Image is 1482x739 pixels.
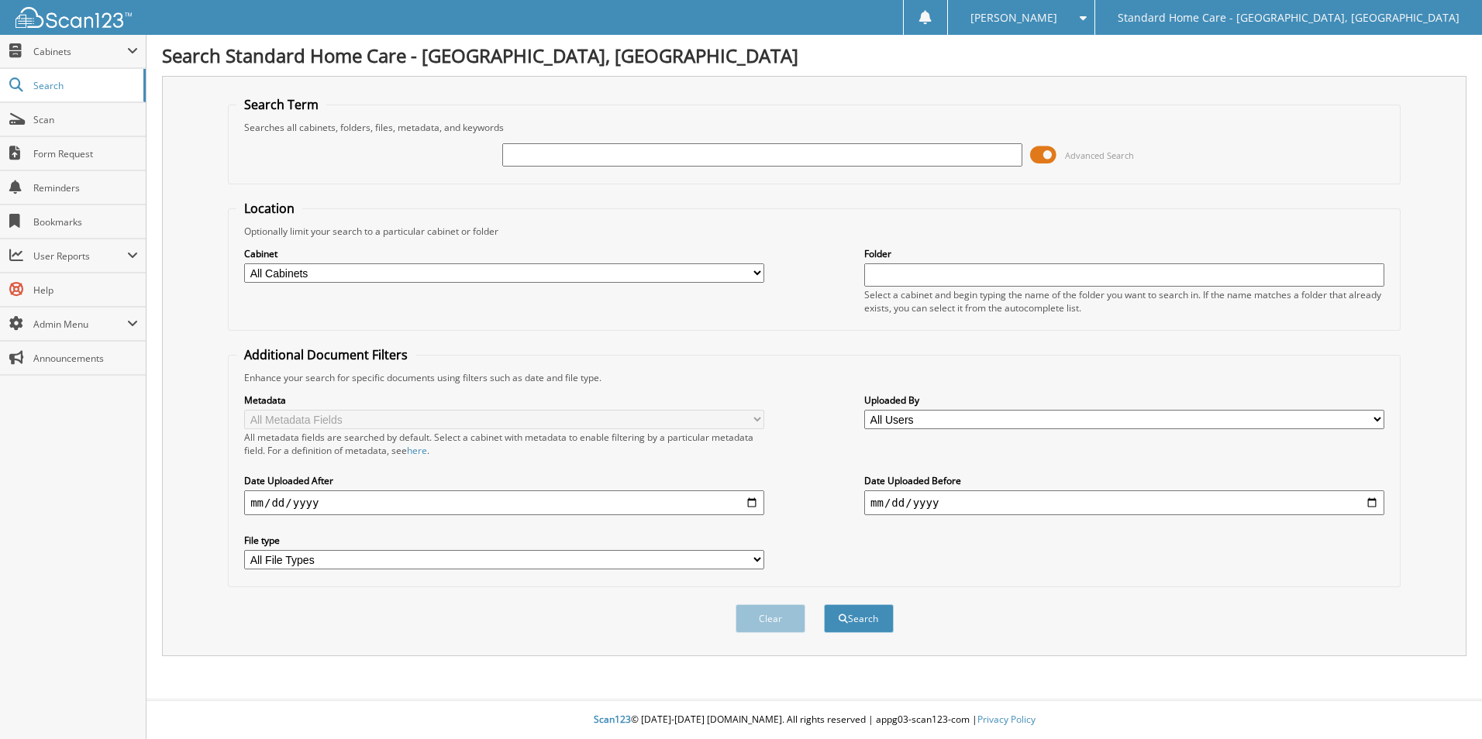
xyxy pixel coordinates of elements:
span: Advanced Search [1065,150,1134,161]
span: Announcements [33,352,138,365]
input: end [864,490,1384,515]
span: Help [33,284,138,297]
label: File type [244,534,764,547]
span: Scan123 [594,713,631,726]
span: User Reports [33,249,127,263]
span: [PERSON_NAME] [970,13,1057,22]
label: Metadata [244,394,764,407]
div: Optionally limit your search to a particular cabinet or folder [236,225,1392,238]
h1: Search Standard Home Care - [GEOGRAPHIC_DATA], [GEOGRAPHIC_DATA] [162,43,1466,68]
input: start [244,490,764,515]
div: Searches all cabinets, folders, files, metadata, and keywords [236,121,1392,134]
div: © [DATE]-[DATE] [DOMAIN_NAME]. All rights reserved | appg03-scan123-com | [146,701,1482,739]
button: Clear [736,604,805,633]
legend: Search Term [236,96,326,113]
div: All metadata fields are searched by default. Select a cabinet with metadata to enable filtering b... [244,431,764,457]
a: Privacy Policy [977,713,1036,726]
a: here [407,444,427,457]
label: Date Uploaded Before [864,474,1384,487]
label: Folder [864,247,1384,260]
span: Cabinets [33,45,127,58]
label: Date Uploaded After [244,474,764,487]
button: Search [824,604,894,633]
div: Select a cabinet and begin typing the name of the folder you want to search in. If the name match... [864,288,1384,315]
span: Reminders [33,181,138,194]
span: Form Request [33,147,138,160]
div: Enhance your search for specific documents using filters such as date and file type. [236,371,1392,384]
span: Admin Menu [33,318,127,331]
label: Uploaded By [864,394,1384,407]
span: Scan [33,113,138,126]
span: Search [33,79,136,92]
span: Bookmarks [33,215,138,229]
legend: Location [236,200,302,217]
legend: Additional Document Filters [236,346,415,363]
label: Cabinet [244,247,764,260]
img: scan123-logo-white.svg [16,7,132,28]
span: Standard Home Care - [GEOGRAPHIC_DATA], [GEOGRAPHIC_DATA] [1118,13,1460,22]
